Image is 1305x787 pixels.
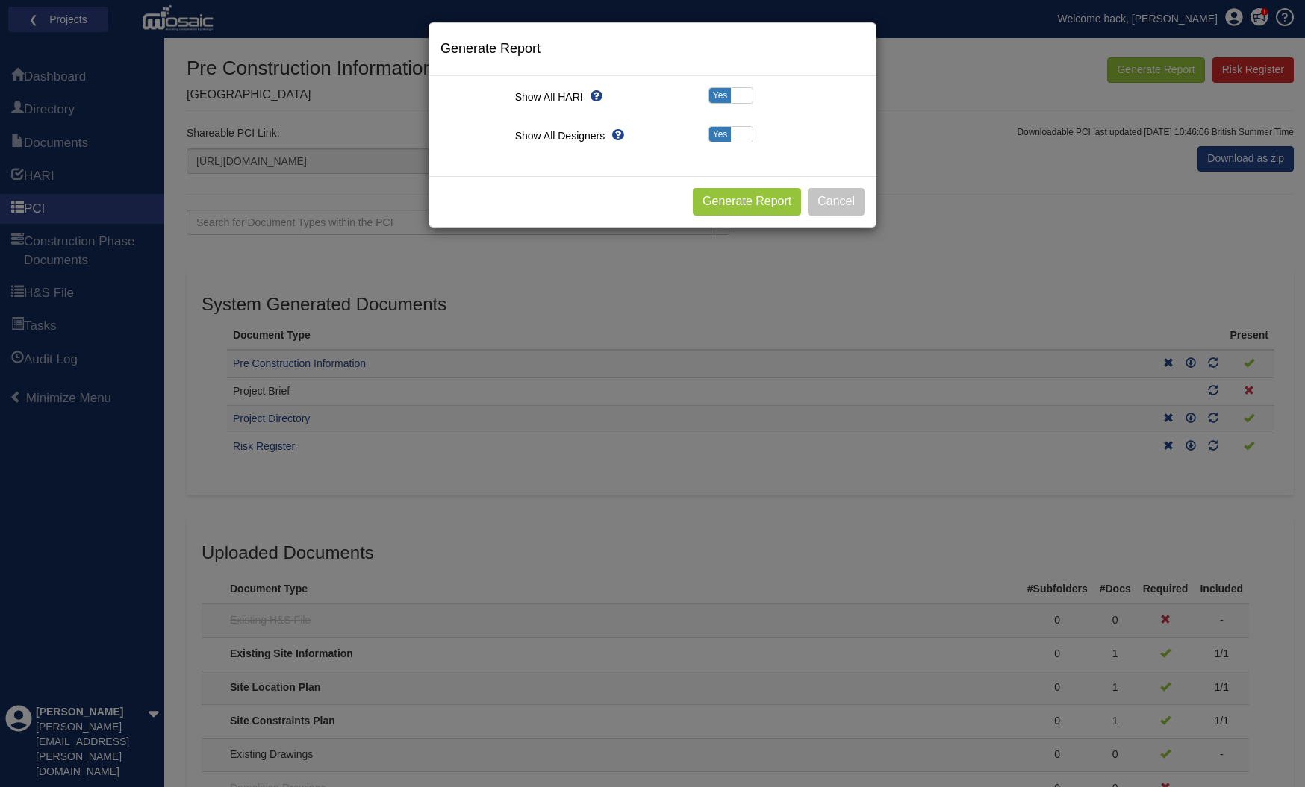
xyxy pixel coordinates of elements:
button: Generate Report [693,188,801,216]
div: Show All Designers [504,126,652,145]
span: Yes [709,127,731,142]
button: Cancel [808,188,865,216]
h4: Generate Report [440,42,865,57]
iframe: Chat [1242,720,1294,776]
span: Yes [709,88,731,103]
div: Show All HARI [504,87,652,107]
